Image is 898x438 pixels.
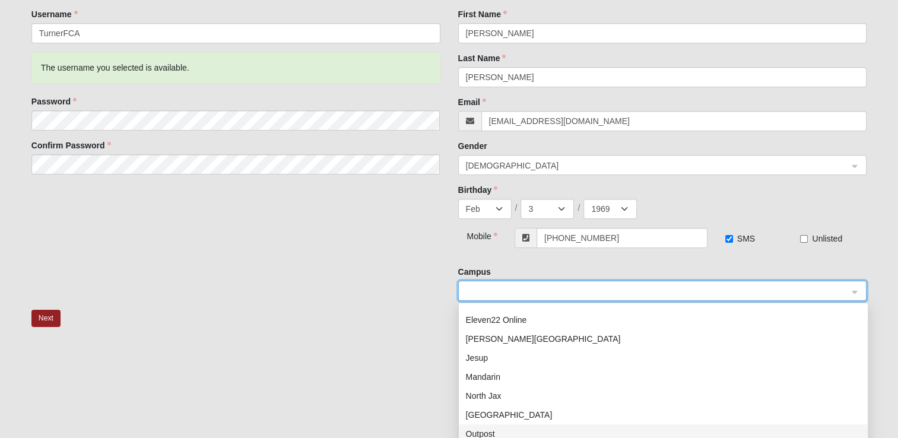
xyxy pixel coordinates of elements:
[459,329,868,348] div: Fleming Island
[459,386,868,405] div: North Jax
[31,139,111,151] label: Confirm Password
[31,96,77,107] label: Password
[466,351,861,364] div: Jesup
[458,228,492,242] div: Mobile
[466,408,861,421] div: [GEOGRAPHIC_DATA]
[458,8,507,20] label: First Name
[466,370,861,383] div: Mandarin
[31,52,440,84] div: The username you selected is available.
[466,313,861,326] div: Eleven22 Online
[458,184,498,196] label: Birthday
[577,202,580,214] span: /
[737,234,755,243] span: SMS
[458,96,486,108] label: Email
[31,8,78,20] label: Username
[31,310,61,327] button: Next
[458,52,506,64] label: Last Name
[800,235,808,243] input: Unlisted
[459,367,868,386] div: Mandarin
[459,405,868,424] div: Orange Park
[466,332,861,345] div: [PERSON_NAME][GEOGRAPHIC_DATA]
[458,140,487,152] label: Gender
[459,310,868,329] div: Eleven22 Online
[515,202,518,214] span: /
[466,389,861,402] div: North Jax
[725,235,733,243] input: SMS
[812,234,842,243] span: Unlisted
[458,266,491,278] label: Campus
[459,348,868,367] div: Jesup
[466,159,849,172] span: Male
